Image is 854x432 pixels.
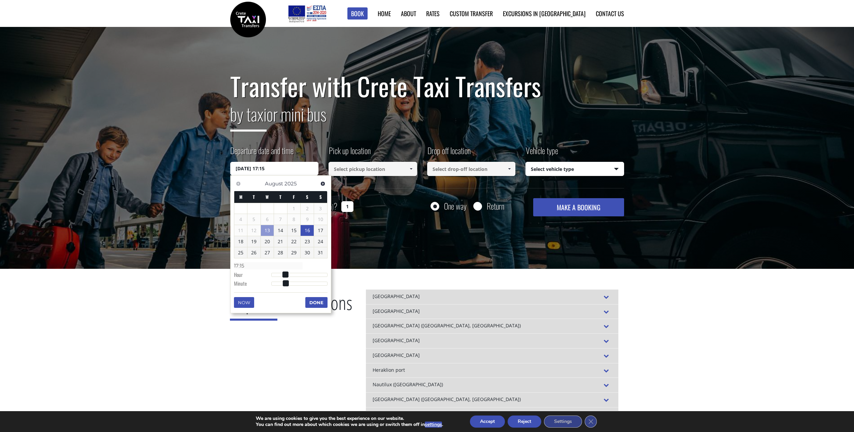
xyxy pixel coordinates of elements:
[230,198,337,215] label: How many passengers ?
[234,225,247,236] span: 11
[287,225,301,236] a: 15
[301,247,314,258] a: 30
[320,181,326,186] span: Next
[247,225,261,236] span: 12
[266,193,269,200] span: Wednesday
[366,304,618,319] div: [GEOGRAPHIC_DATA]
[293,193,295,200] span: Friday
[366,407,618,422] div: [GEOGRAPHIC_DATA]
[314,203,327,214] span: 3
[247,236,261,247] a: 19
[230,290,277,321] span: Popular
[508,416,541,428] button: Reject
[366,348,618,363] div: [GEOGRAPHIC_DATA]
[239,193,242,200] span: Monday
[366,392,618,407] div: [GEOGRAPHIC_DATA] ([GEOGRAPHIC_DATA], [GEOGRAPHIC_DATA])
[230,72,624,100] h1: Transfer with Crete Taxi Transfers
[247,247,261,258] a: 26
[470,416,505,428] button: Accept
[301,236,314,247] a: 23
[366,363,618,378] div: Heraklion port
[450,9,493,18] a: Custom Transfer
[261,236,274,247] a: 20
[585,416,597,428] button: Close GDPR Cookie Banner
[234,297,254,308] button: Now
[287,247,301,258] a: 29
[234,214,247,225] span: 4
[230,15,266,22] a: Crete Taxi Transfers | Safe Taxi Transfer Services from to Heraklion Airport, Chania Airport, Ret...
[230,100,624,137] h2: or mini bus
[230,145,294,162] label: Departure date and time
[230,289,352,326] h2: Destinations
[230,2,266,37] img: Crete Taxi Transfers | Safe Taxi Transfer Services from to Heraklion Airport, Chania Airport, Ret...
[253,193,255,200] span: Tuesday
[256,416,443,422] p: We are using cookies to give you the best experience on our website.
[525,145,558,162] label: Vehicle type
[261,214,274,225] span: 6
[284,180,297,187] span: 2025
[427,162,516,176] input: Select drop-off location
[427,145,471,162] label: Drop off location
[319,193,322,200] span: Sunday
[305,297,328,308] button: Done
[287,236,301,247] a: 22
[314,247,327,258] a: 31
[526,162,624,176] span: Select vehicle type
[256,422,443,428] p: You can find out more about which cookies we are using or switch them off in .
[533,198,624,216] button: MAKE A BOOKING
[329,162,417,176] input: Select pickup location
[274,236,287,247] a: 21
[301,214,314,225] span: 9
[234,280,271,289] dt: Minute
[301,203,314,214] span: 2
[287,214,301,225] span: 8
[366,319,618,333] div: [GEOGRAPHIC_DATA] ([GEOGRAPHIC_DATA], [GEOGRAPHIC_DATA])
[401,9,416,18] a: About
[329,145,371,162] label: Pick up location
[366,377,618,392] div: Nautilux ([GEOGRAPHIC_DATA])
[230,101,267,132] span: by taxi
[234,236,247,247] a: 18
[261,247,274,258] a: 27
[247,214,261,225] span: 5
[314,214,327,225] span: 10
[314,236,327,247] a: 24
[274,247,287,258] a: 28
[425,422,442,428] button: settings
[234,247,247,258] a: 25
[301,225,314,236] a: 16
[405,162,416,176] a: Show All Items
[444,202,467,210] label: One way
[279,193,281,200] span: Thursday
[261,225,274,236] a: 13
[366,289,618,304] div: [GEOGRAPHIC_DATA]
[234,179,243,188] a: Previous
[318,179,328,188] a: Next
[366,333,618,348] div: [GEOGRAPHIC_DATA]
[487,202,504,210] label: Return
[314,225,327,236] a: 17
[504,162,515,176] a: Show All Items
[503,9,586,18] a: Excursions in [GEOGRAPHIC_DATA]
[426,9,440,18] a: Rates
[596,9,624,18] a: Contact us
[378,9,391,18] a: Home
[347,7,368,20] a: Book
[236,181,241,186] span: Previous
[234,271,271,280] dt: Hour
[274,214,287,225] span: 7
[274,225,287,236] a: 14
[287,203,301,214] span: 1
[287,3,327,24] img: e-bannersEUERDF180X90.jpg
[306,193,308,200] span: Saturday
[544,416,582,428] button: Settings
[265,180,283,187] span: August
